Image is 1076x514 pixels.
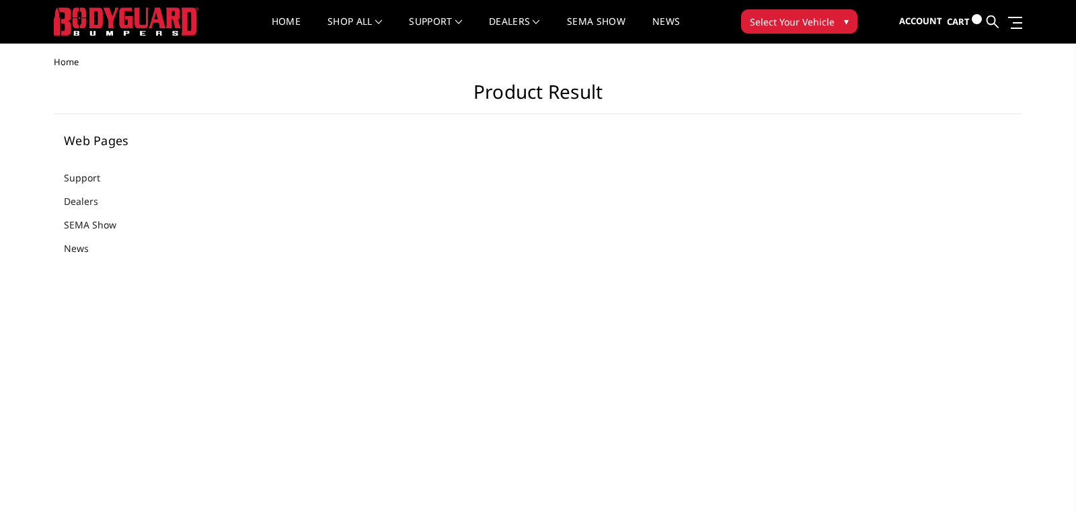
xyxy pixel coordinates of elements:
h1: Product Result [54,81,1022,114]
span: Select Your Vehicle [750,15,835,29]
span: Cart [947,15,970,28]
span: Account [899,15,942,27]
a: Support [64,171,117,185]
a: News [64,241,106,255]
a: Account [899,3,942,40]
a: News [652,17,680,43]
span: ▾ [844,14,849,28]
a: SEMA Show [567,17,625,43]
a: Dealers [489,17,540,43]
a: shop all [328,17,382,43]
button: Select Your Vehicle [741,9,857,34]
span: Home [54,56,79,68]
h5: Web Pages [64,134,228,146]
a: Dealers [64,194,115,208]
a: Cart [947,3,982,40]
a: SEMA Show [64,218,133,232]
a: Support [409,17,462,43]
img: BODYGUARD BUMPERS [54,7,198,36]
a: Home [272,17,301,43]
